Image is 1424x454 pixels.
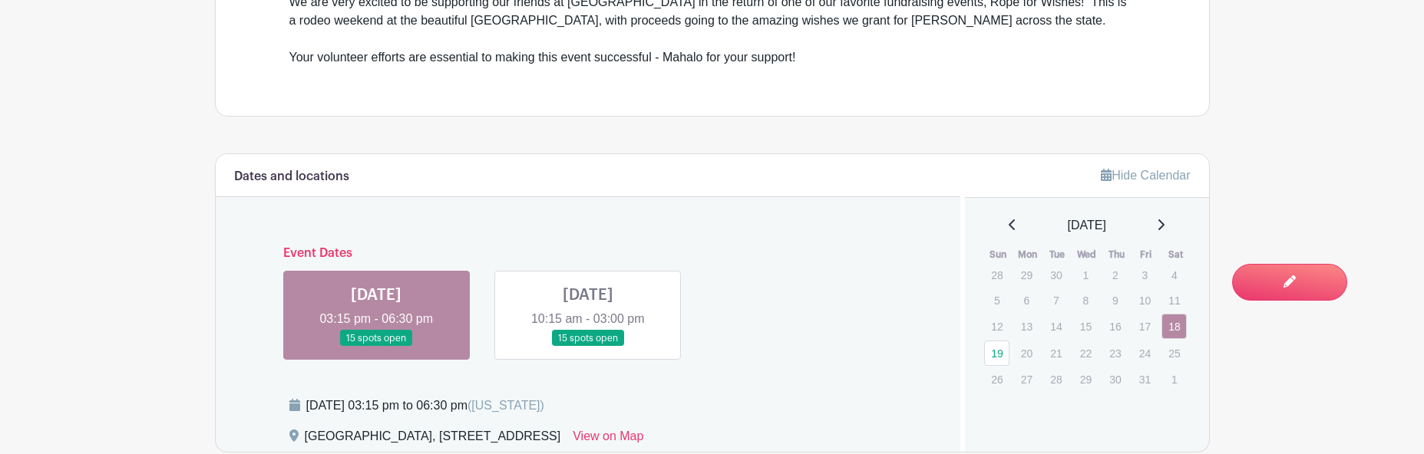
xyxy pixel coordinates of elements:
[984,314,1009,338] p: 12
[234,169,349,184] h6: Dates and locations
[1014,341,1039,365] p: 20
[984,288,1009,312] p: 5
[1073,367,1099,391] p: 29
[1043,314,1069,338] p: 14
[1161,367,1187,391] p: 1
[1042,247,1072,262] th: Tue
[1014,263,1039,287] p: 29
[1073,341,1099,365] p: 22
[1073,314,1099,338] p: 15
[983,247,1013,262] th: Sun
[984,263,1009,287] p: 28
[1102,288,1128,312] p: 9
[306,396,544,415] div: [DATE] 03:15 pm to 06:30 pm
[1102,367,1128,391] p: 30
[1161,314,1187,339] a: 18
[305,427,561,452] div: [GEOGRAPHIC_DATA], [STREET_ADDRESS]
[1043,288,1069,312] p: 7
[1161,263,1187,287] p: 4
[1043,263,1069,287] p: 30
[984,367,1009,391] p: 26
[1132,341,1158,365] p: 24
[1161,247,1191,262] th: Sat
[1102,314,1128,338] p: 16
[984,340,1009,366] a: 19
[1014,367,1039,391] p: 27
[1132,247,1161,262] th: Fri
[1132,367,1158,391] p: 31
[1132,263,1158,287] p: 3
[1132,288,1158,312] p: 10
[1101,169,1190,182] a: Hide Calendar
[1043,367,1069,391] p: 28
[1161,288,1187,312] p: 11
[1102,341,1128,365] p: 23
[1102,247,1132,262] th: Thu
[1013,247,1043,262] th: Mon
[271,246,906,261] h6: Event Dates
[1014,314,1039,338] p: 13
[1073,288,1099,312] p: 8
[1072,247,1102,262] th: Wed
[1073,263,1099,287] p: 1
[468,399,544,412] span: ([US_STATE])
[1132,314,1158,338] p: 17
[573,427,643,452] a: View on Map
[1068,216,1106,235] span: [DATE]
[1102,263,1128,287] p: 2
[1161,341,1187,365] p: 25
[1043,341,1069,365] p: 21
[1014,288,1039,312] p: 6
